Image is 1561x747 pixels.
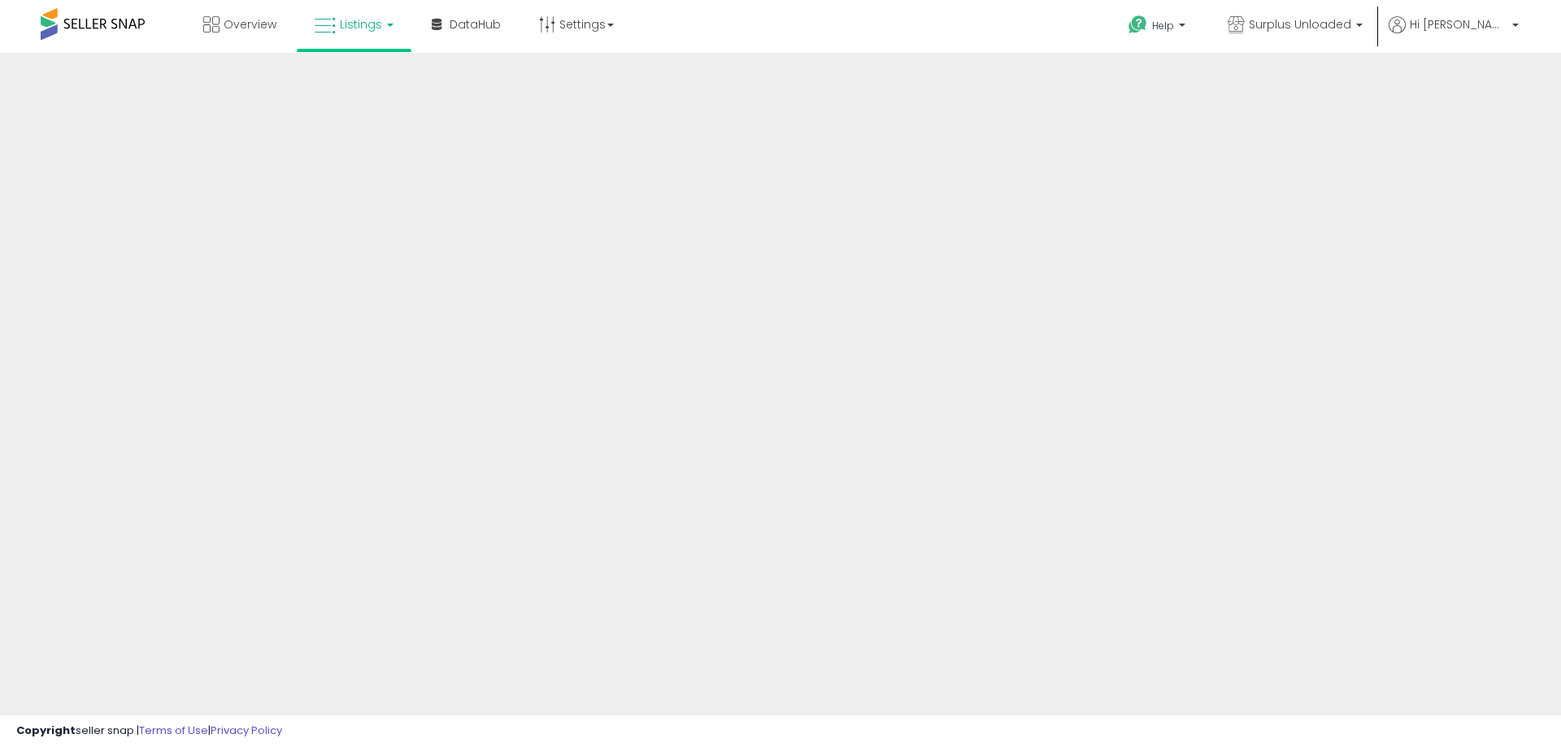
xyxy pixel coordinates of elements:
[1128,15,1148,35] i: Get Help
[1115,2,1202,53] a: Help
[1152,19,1174,33] span: Help
[1249,16,1351,33] span: Surplus Unloaded
[224,16,276,33] span: Overview
[139,723,208,738] a: Terms of Use
[16,723,282,739] div: seller snap | |
[450,16,501,33] span: DataHub
[211,723,282,738] a: Privacy Policy
[1389,16,1519,53] a: Hi [PERSON_NAME]
[1410,16,1507,33] span: Hi [PERSON_NAME]
[340,16,382,33] span: Listings
[16,723,76,738] strong: Copyright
